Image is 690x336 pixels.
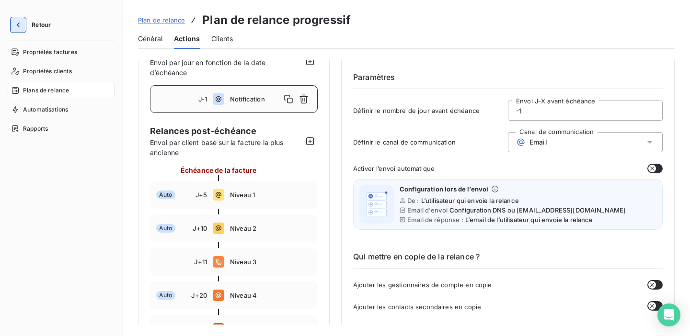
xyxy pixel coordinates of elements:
span: J+10 [193,224,207,232]
a: Propriétés factures [8,45,115,60]
span: Automatisations [23,105,68,114]
span: Échéance de la facture [181,165,256,175]
span: Email [529,138,547,146]
span: Configuration lors de l’envoi [400,185,488,193]
span: De : [407,197,419,204]
a: Propriétés clients [8,64,115,79]
span: Email d'envoi [407,206,448,214]
h3: Plan de relance progressif [202,11,351,29]
img: illustration helper email [361,189,392,220]
span: J-1 [198,95,207,103]
span: J+20 [191,291,207,299]
span: Clients [211,34,233,44]
span: Général [138,34,162,44]
span: Notification [230,95,281,103]
span: Auto [156,291,175,300]
span: Relances post-échéance [150,124,302,137]
a: Rapports [8,121,115,136]
span: Auto [156,224,175,233]
span: Configuration DNS ou [EMAIL_ADDRESS][DOMAIN_NAME] [449,206,626,214]
span: L’email de l’utilisateur qui envoie la relance [465,216,593,224]
span: Niveau 1 [230,191,311,199]
h6: Paramètres [353,71,663,89]
span: Email de réponse : [407,216,463,224]
a: Automatisations [8,102,115,117]
span: J+5 [195,191,207,199]
span: L’utilisateur qui envoie la relance [421,197,519,204]
span: Définir le canal de communication [353,138,508,146]
span: Actions [174,34,200,44]
span: Plans de relance [23,86,69,95]
span: Activer l’envoi automatique [353,165,435,172]
span: Niveau 3 [230,258,311,266]
h6: Qui mettre en copie de la relance ? [353,251,663,269]
span: Plan de relance [138,16,185,24]
button: Retour [8,17,58,33]
span: Ajouter les gestionnaires de compte en copie [353,281,492,289]
span: Retour [32,22,51,28]
span: Niveau 2 [230,224,311,232]
span: Définir le nombre de jour avant échéance [353,107,508,114]
span: Envoi par client basé sur la facture la plus ancienne [150,137,302,157]
span: Propriétés clients [23,67,72,76]
span: Auto [156,190,175,199]
span: Rapports [23,124,48,133]
a: Plan de relance [138,15,185,25]
a: Plans de relance [8,83,115,98]
div: Open Intercom Messenger [657,303,680,326]
span: J+11 [194,258,207,266]
span: Ajouter les contacts secondaires en copie [353,303,481,311]
span: Niveau 4 [230,291,311,299]
span: Propriétés factures [23,48,77,56]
